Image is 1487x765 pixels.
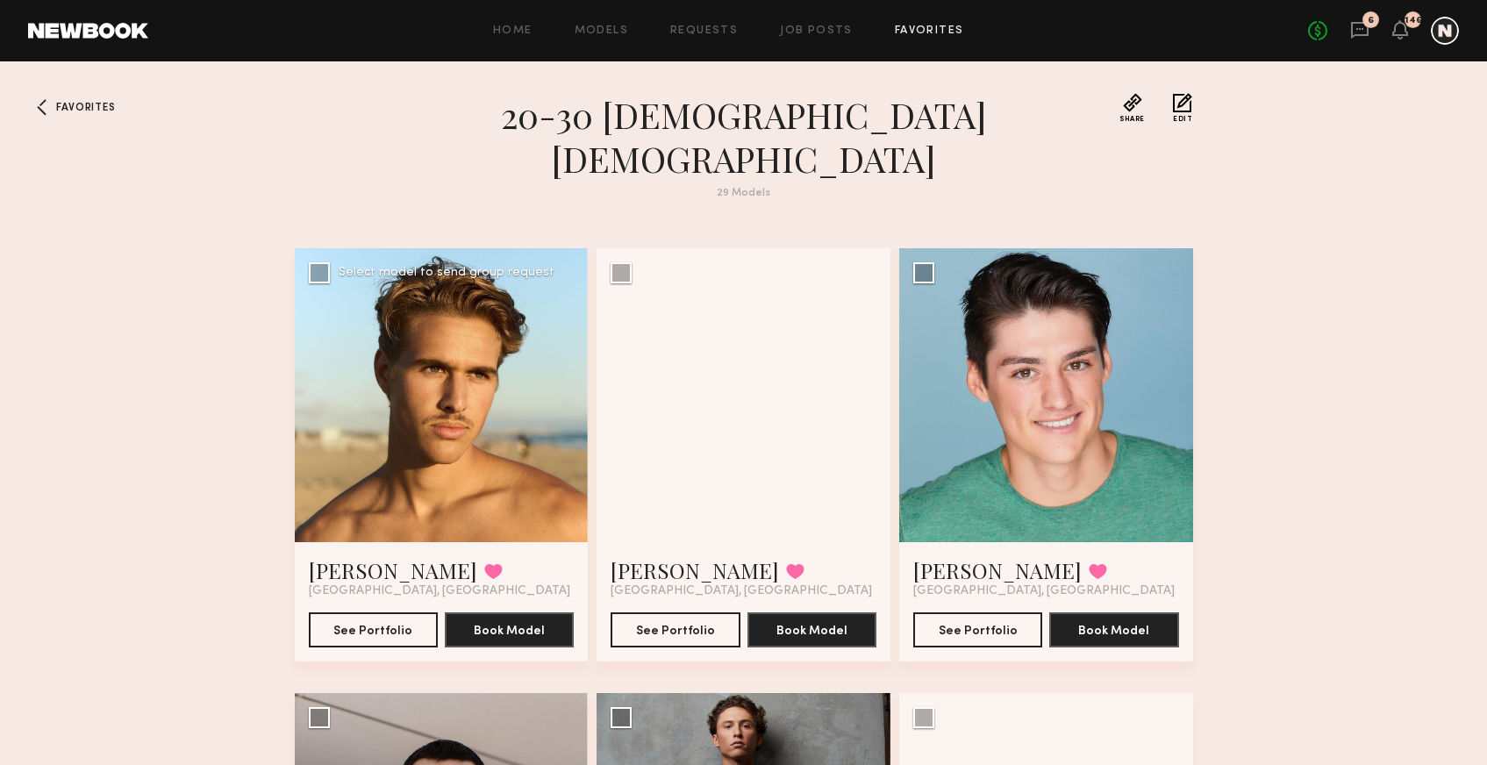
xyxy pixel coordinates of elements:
a: Requests [670,25,738,37]
div: 6 [1368,16,1374,25]
a: Book Model [747,622,876,637]
span: Share [1119,116,1145,123]
span: [GEOGRAPHIC_DATA], [GEOGRAPHIC_DATA] [913,584,1175,598]
div: Select model to send group request [339,267,554,279]
a: Favorites [28,93,56,121]
button: Book Model [747,612,876,647]
button: See Portfolio [913,612,1042,647]
div: 146 [1405,16,1422,25]
button: Share [1119,93,1145,123]
a: Home [493,25,533,37]
button: See Portfolio [611,612,740,647]
button: Book Model [445,612,574,647]
h1: 20-30 [DEMOGRAPHIC_DATA] [DEMOGRAPHIC_DATA] [428,93,1060,181]
button: Edit [1173,93,1192,123]
span: [GEOGRAPHIC_DATA], [GEOGRAPHIC_DATA] [611,584,872,598]
span: Edit [1173,116,1192,123]
a: Book Model [445,622,574,637]
a: Book Model [1049,622,1178,637]
a: Job Posts [780,25,853,37]
a: [PERSON_NAME] [913,556,1082,584]
a: [PERSON_NAME] [611,556,779,584]
a: Models [575,25,628,37]
a: [PERSON_NAME] [309,556,477,584]
a: 6 [1350,20,1369,42]
button: Book Model [1049,612,1178,647]
a: Favorites [895,25,964,37]
button: See Portfolio [309,612,438,647]
span: [GEOGRAPHIC_DATA], [GEOGRAPHIC_DATA] [309,584,570,598]
div: 29 Models [428,188,1060,199]
span: Favorites [56,103,115,113]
